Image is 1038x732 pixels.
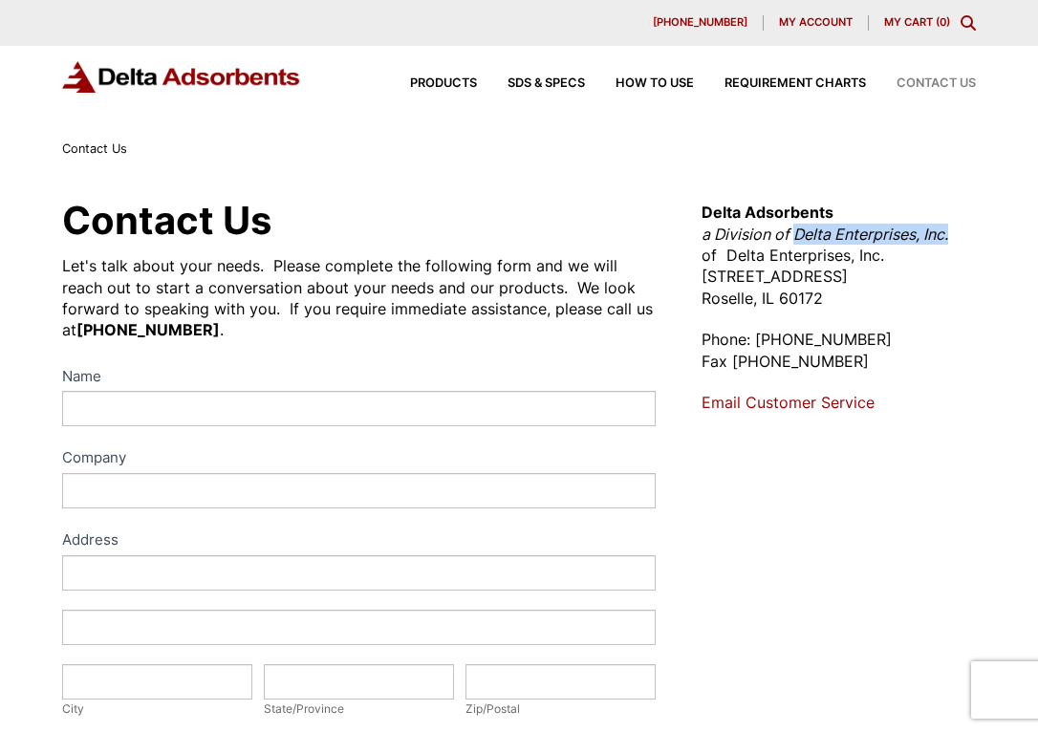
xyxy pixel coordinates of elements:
span: Products [410,77,477,90]
span: My account [779,17,853,28]
span: [PHONE_NUMBER] [653,17,747,28]
div: City [62,700,252,719]
span: 0 [940,15,946,29]
div: Toggle Modal Content [961,15,976,31]
label: Company [62,445,656,473]
span: SDS & SPECS [508,77,585,90]
a: [PHONE_NUMBER] [638,15,764,31]
a: My account [764,15,869,31]
div: Address [62,527,656,555]
span: How to Use [616,77,694,90]
em: a Division of Delta Enterprises, Inc. [702,225,948,244]
label: Name [62,364,656,392]
a: My Cart (0) [884,15,950,29]
a: Email Customer Service [702,393,875,412]
span: Contact Us [62,141,127,156]
p: of Delta Enterprises, Inc. [STREET_ADDRESS] Roselle, IL 60172 [702,202,976,309]
strong: [PHONE_NUMBER] [76,320,220,339]
img: Delta Adsorbents [62,61,301,93]
h1: Contact Us [62,202,656,240]
span: Contact Us [897,77,976,90]
p: Phone: [PHONE_NUMBER] Fax [PHONE_NUMBER] [702,329,976,372]
div: State/Province [264,700,454,719]
div: Zip/Postal [465,700,656,719]
span: Requirement Charts [724,77,866,90]
strong: Delta Adsorbents [702,203,833,222]
a: Contact Us [866,77,976,90]
a: Products [379,77,477,90]
div: Let's talk about your needs. Please complete the following form and we will reach out to start a ... [62,255,656,341]
a: Requirement Charts [694,77,866,90]
a: How to Use [585,77,694,90]
a: SDS & SPECS [477,77,585,90]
